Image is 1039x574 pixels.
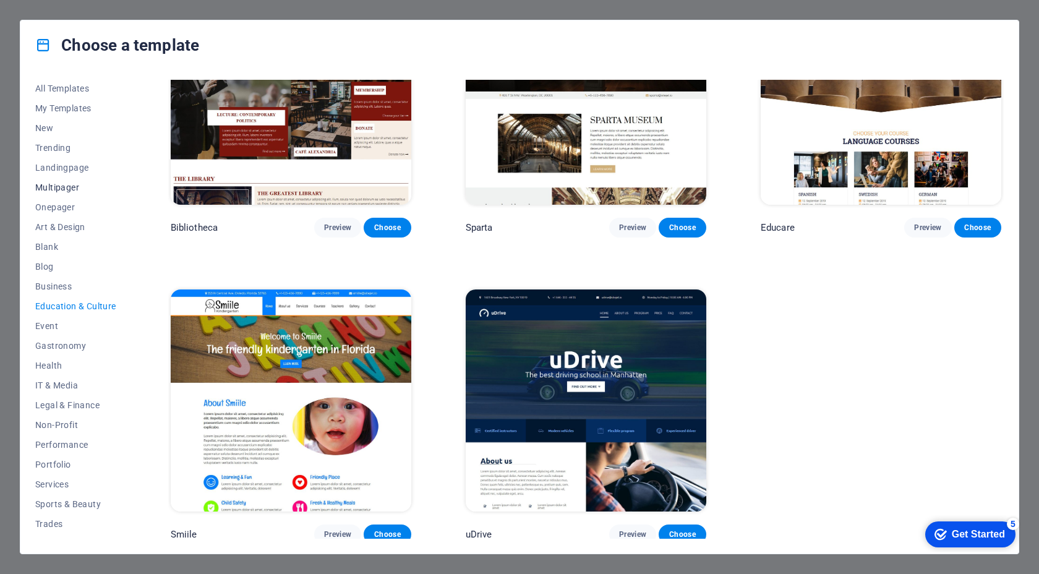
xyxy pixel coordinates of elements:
[35,440,116,450] span: Performance
[374,223,401,233] span: Choose
[314,525,361,544] button: Preview
[171,221,218,234] p: Bibliotheca
[171,528,197,541] p: Smiile
[35,257,116,276] button: Blog
[324,223,351,233] span: Preview
[35,98,116,118] button: My Templates
[609,525,656,544] button: Preview
[374,529,401,539] span: Choose
[609,218,656,238] button: Preview
[35,514,116,534] button: Trades
[35,217,116,237] button: Art & Design
[35,79,116,98] button: All Templates
[35,494,116,514] button: Sports & Beauty
[35,237,116,257] button: Blank
[35,281,116,291] span: Business
[35,375,116,395] button: IT & Media
[35,242,116,252] span: Blank
[619,529,646,539] span: Preview
[35,474,116,494] button: Services
[35,460,116,469] span: Portfolio
[35,262,116,272] span: Blog
[35,415,116,435] button: Non-Profit
[619,223,646,233] span: Preview
[35,158,116,178] button: Landingpage
[35,202,116,212] span: Onepager
[35,455,116,474] button: Portfolio
[35,336,116,356] button: Gastronomy
[35,296,116,316] button: Education & Culture
[35,276,116,296] button: Business
[35,435,116,455] button: Performance
[669,223,696,233] span: Choose
[10,6,100,32] div: Get Started 5 items remaining, 0% complete
[466,221,493,234] p: Sparta
[35,356,116,375] button: Health
[35,35,199,55] h4: Choose a template
[669,529,696,539] span: Choose
[35,118,116,138] button: New
[35,361,116,371] span: Health
[466,528,492,541] p: uDrive
[964,223,991,233] span: Choose
[35,178,116,197] button: Multipager
[954,218,1001,238] button: Choose
[659,218,706,238] button: Choose
[171,289,411,512] img: Smiile
[904,218,951,238] button: Preview
[92,2,104,15] div: 5
[35,479,116,489] span: Services
[761,221,795,234] p: Educare
[35,321,116,331] span: Event
[35,84,116,93] span: All Templates
[35,301,116,311] span: Education & Culture
[35,103,116,113] span: My Templates
[314,218,361,238] button: Preview
[35,400,116,410] span: Legal & Finance
[35,380,116,390] span: IT & Media
[364,218,411,238] button: Choose
[364,525,411,544] button: Choose
[35,499,116,509] span: Sports & Beauty
[35,197,116,217] button: Onepager
[35,534,116,554] button: Travel
[35,123,116,133] span: New
[35,222,116,232] span: Art & Design
[35,395,116,415] button: Legal & Finance
[35,519,116,529] span: Trades
[35,143,116,153] span: Trending
[659,525,706,544] button: Choose
[914,223,941,233] span: Preview
[36,14,90,25] div: Get Started
[324,529,351,539] span: Preview
[35,182,116,192] span: Multipager
[466,289,706,512] img: uDrive
[35,138,116,158] button: Trending
[35,420,116,430] span: Non-Profit
[35,341,116,351] span: Gastronomy
[35,163,116,173] span: Landingpage
[35,316,116,336] button: Event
